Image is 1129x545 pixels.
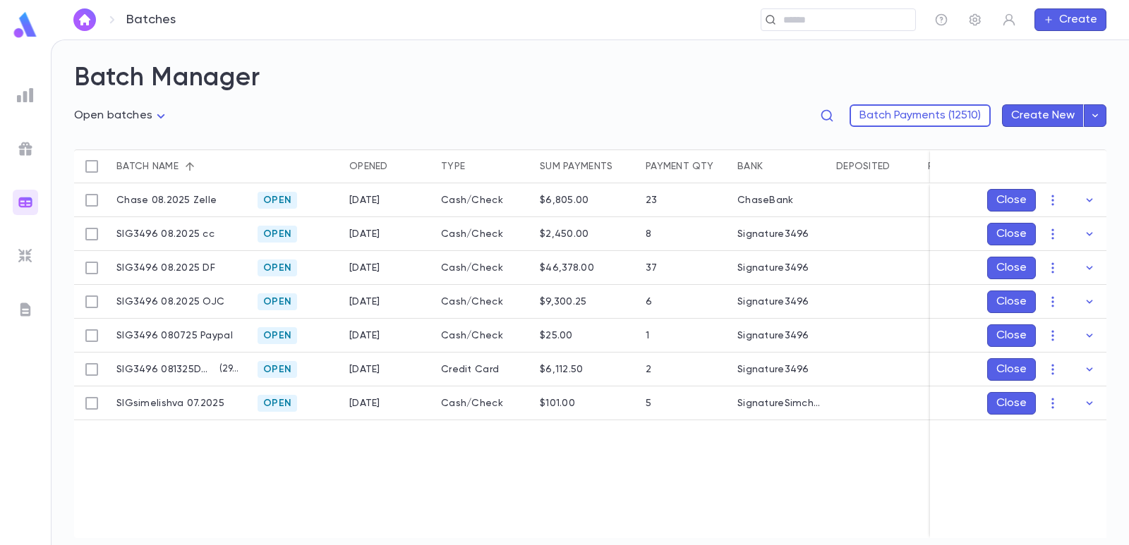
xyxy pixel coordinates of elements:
div: Batch name [116,149,179,183]
div: SignatureSimchasElisheva [737,398,822,409]
div: $2,450.00 [540,228,589,240]
p: SIG3496 08.2025 DF [116,262,215,274]
div: Payment qty [639,149,730,183]
div: 8/13/2025 [349,364,380,375]
div: $101.00 [540,398,575,409]
button: Close [987,392,1036,415]
p: SIG3496 080725 Paypal [116,330,233,341]
div: Cash/Check [434,386,533,420]
div: Deposited [829,149,921,183]
div: $46,378.00 [540,262,594,274]
p: SIGsimelishva 07.2025 [116,398,224,409]
div: Cash/Check [434,183,533,217]
button: Sort [179,155,201,178]
div: Sum payments [540,149,612,183]
div: 2 [646,364,651,375]
button: Batch Payments (12510) [850,104,991,127]
div: $25.00 [540,330,573,341]
div: Signature3496 [737,228,809,240]
span: Open [258,330,297,341]
span: Open batches [74,110,152,121]
div: Cash/Check [434,217,533,251]
div: Recorded [928,149,982,183]
p: Chase 08.2025 Zelle [116,195,217,206]
img: batches_gradient.0a22e14384a92aa4cd678275c0c39cc4.svg [17,194,34,211]
div: Cash/Check [434,285,533,319]
span: Open [258,364,297,375]
span: Open [258,398,297,409]
div: $6,112.50 [540,364,584,375]
div: Open batches [74,105,169,127]
div: 37 [646,262,658,274]
div: 8/1/2025 [349,296,380,307]
button: Close [987,290,1036,313]
div: Cash/Check [434,319,533,353]
div: Signature3496 [737,296,809,307]
div: Payment qty [646,149,713,183]
img: imports_grey.530a8a0e642e233f2baf0ef88e8c9fcb.svg [17,247,34,264]
div: Recorded [921,149,1013,183]
span: Open [258,262,297,274]
span: Open [258,195,297,206]
img: logo [11,11,40,39]
div: Type [441,149,465,183]
div: 8/1/2025 [349,262,380,274]
h2: Batch Manager [74,63,1106,94]
div: 1 [646,330,649,341]
button: Close [987,223,1036,245]
div: Signature3496 [737,262,809,274]
div: Sum payments [533,149,639,183]
p: ( 2930 ) [214,362,243,376]
div: Bank [730,149,829,183]
div: 8/1/2025 [349,195,380,206]
img: reports_grey.c525e4749d1bce6a11f5fe2a8de1b229.svg [17,87,34,104]
p: Batches [126,12,176,27]
button: Create New [1002,104,1084,127]
div: 5 [646,398,651,409]
div: 8 [646,228,651,240]
img: home_white.a664292cf8c1dea59945f0da9f25487c.svg [76,14,93,25]
div: ChaseBank [737,195,794,206]
div: Opened [342,149,434,183]
div: Signature3496 [737,330,809,341]
div: 8/7/2025 [349,330,380,341]
div: $9,300.25 [540,296,587,307]
div: Signature3496 [737,364,809,375]
div: 7/31/2025 [349,228,380,240]
div: Deposited [836,149,890,183]
p: SIG3496 08.2025 OJC [116,296,224,307]
span: Open [258,228,297,240]
div: 7/21/2025 [349,398,380,409]
div: Bank [737,149,763,183]
div: 6 [646,296,652,307]
button: Create [1034,8,1106,31]
div: Credit Card [434,353,533,386]
button: Close [987,257,1036,279]
button: Close [987,324,1036,347]
div: $6,805.00 [540,195,589,206]
div: Opened [349,149,388,183]
button: Close [987,189,1036,212]
div: 23 [646,195,658,206]
div: Cash/Check [434,251,533,285]
p: SIG3496 081325DMFcc [116,364,214,375]
div: Type [434,149,533,183]
img: letters_grey.7941b92b52307dd3b8a917253454ce1c.svg [17,301,34,318]
div: Batch name [109,149,250,183]
img: campaigns_grey.99e729a5f7ee94e3726e6486bddda8f1.svg [17,140,34,157]
button: Close [987,358,1036,381]
p: SIG3496 08.2025 cc [116,228,215,240]
span: Open [258,296,297,307]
